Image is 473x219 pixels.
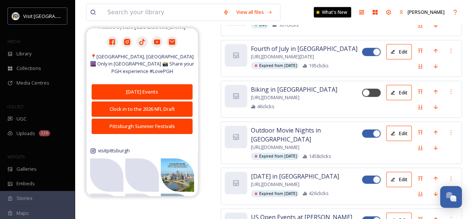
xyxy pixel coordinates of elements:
span: visitpittsburgh [98,147,130,154]
span: [URL][DOMAIN_NAME] [251,181,300,188]
span: [PERSON_NAME] [408,9,445,15]
span: MEDIA [7,39,21,44]
span: [DATE] in [GEOGRAPHIC_DATA] [251,172,339,181]
button: Pittsburgh Summer Festivals [92,119,193,134]
span: Media Centres [16,79,49,86]
span: 1458 clicks [309,153,331,160]
button: Edit [386,44,412,60]
span: Maps [16,210,29,217]
img: unnamed.jpg [12,12,19,20]
span: [URL][DOMAIN_NAME] [251,144,300,151]
span: [URL][DOMAIN_NAME] [251,94,300,101]
span: [URL][DOMAIN_NAME][DATE] [251,53,314,60]
span: Visit [GEOGRAPHIC_DATA] [23,12,81,19]
span: WIDGETS [7,154,25,159]
button: [DATE] Events [92,84,193,100]
input: Search your library [104,4,219,21]
span: Biking in [GEOGRAPHIC_DATA] [251,85,337,94]
span: 426 clicks [309,190,329,197]
span: Uploads [16,130,35,137]
span: Library [16,50,31,57]
span: COLLECT [7,104,24,109]
span: 195 clicks [309,62,329,69]
div: Expired from [DATE] [251,62,299,69]
a: View all files [233,5,276,19]
div: Clock in to the 2026 NFL Draft [96,106,188,113]
button: Open Chat [440,186,462,208]
span: Embeds [16,180,35,187]
a: [PERSON_NAME] [395,5,448,19]
span: 📍[GEOGRAPHIC_DATA], [GEOGRAPHIC_DATA] 🌆 Only in [GEOGRAPHIC_DATA] 📸 Share your PGH experience #Lo... [90,53,194,75]
button: Edit [386,85,412,100]
span: 901 clicks [279,21,298,28]
span: Stories [16,195,33,202]
div: Expired from [DATE] [251,153,299,160]
div: 120 [39,130,50,136]
span: 46 clicks [257,103,274,110]
div: [DATE] Events [96,88,188,95]
img: 539436029_18524212048019213_8437755191854685532_n.jpg [161,158,194,192]
div: Pittsburgh Summer Festivals [96,123,188,130]
button: Edit [386,126,412,141]
span: Collections [16,65,41,72]
span: UGC [16,115,27,122]
button: Clock in to the 2026 NFL Draft [92,101,193,117]
span: Outdoor Movie Nights in [GEOGRAPHIC_DATA] [251,126,362,144]
button: Edit [386,172,412,187]
span: Fourth of July in [GEOGRAPHIC_DATA] [251,44,357,53]
div: Expired from [DATE] [251,190,299,197]
a: What's New [314,7,351,18]
span: Galleries [16,165,37,173]
div: Live [251,21,268,28]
